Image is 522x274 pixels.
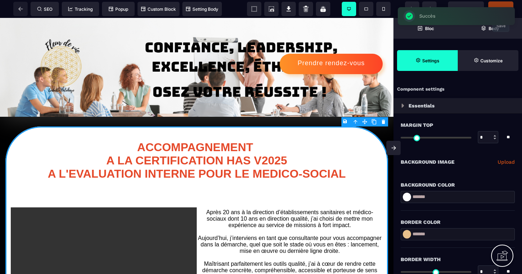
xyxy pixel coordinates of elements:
span: Custom Block [141,6,176,12]
p: Essentials [409,101,435,110]
span: Open Layer Manager [458,18,522,39]
span: Margin Top [401,121,433,129]
span: Border Width [401,255,441,264]
p: Background Image [401,158,455,166]
span: View components [247,2,261,16]
strong: Customize [480,58,503,63]
button: Prendre rendez-vous [280,36,383,56]
a: Upload [498,158,515,166]
span: Preview [448,1,484,16]
span: SEO [37,6,52,12]
span: Open Style Manager [458,50,518,71]
strong: Bloc [425,26,434,31]
div: Border Color [401,218,515,226]
span: Settings [397,50,458,71]
div: Background Color [401,181,515,189]
span: Open Blocks [393,18,458,39]
img: loading [401,104,404,108]
div: Component settings [393,82,522,96]
span: Publier [494,6,508,11]
strong: Settings [422,58,439,63]
span: Tracking [68,6,93,12]
span: Previsualiser [453,6,479,11]
span: Setting Body [186,6,218,12]
h1: ACCOMPAGNEMENT A LA CERTIFICATION HAS V2025 A L'EVALUATION INTERNE POUR LE MEDICO-SOCIAL [5,123,388,166]
span: Screenshot [264,2,279,16]
strong: Body [489,26,499,31]
span: Popup [109,6,128,12]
